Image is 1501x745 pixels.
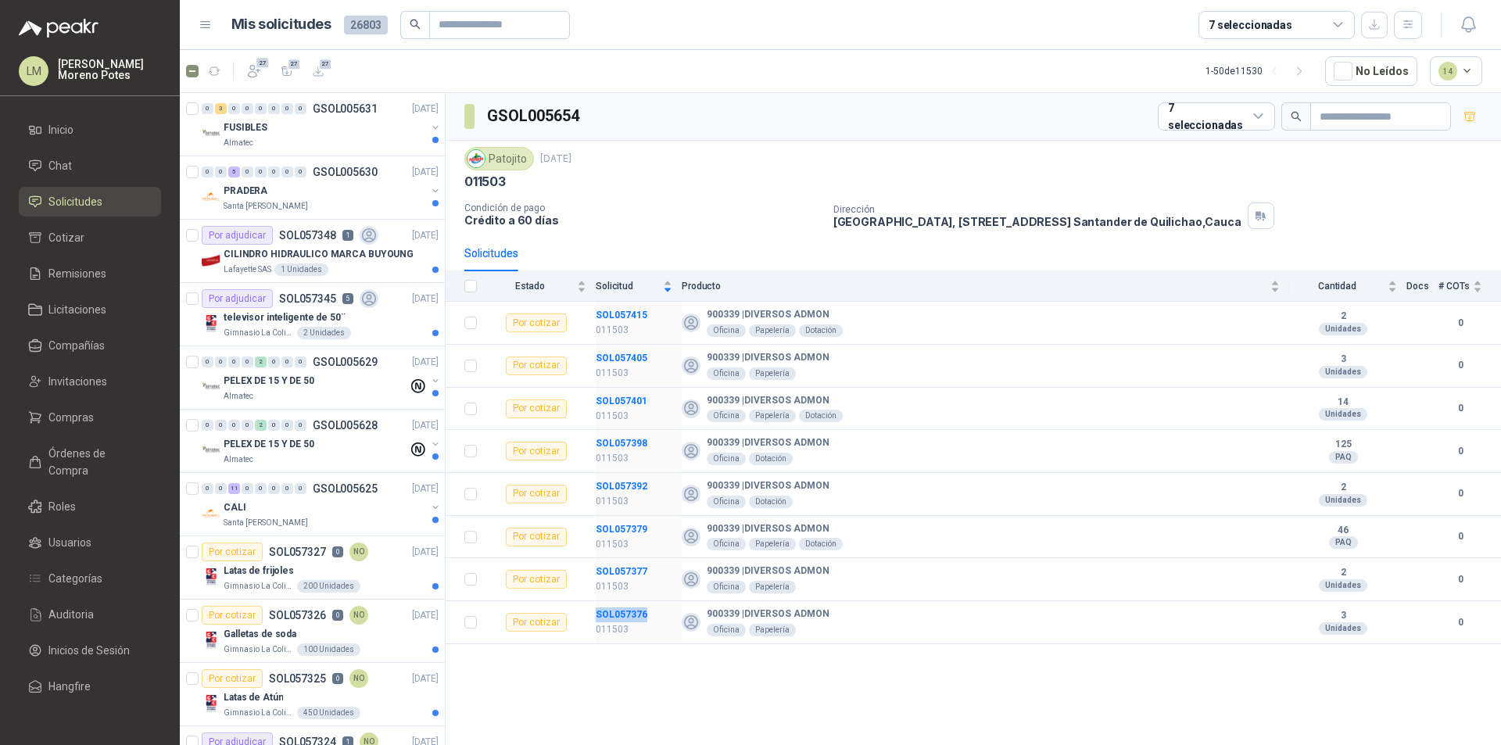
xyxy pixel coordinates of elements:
p: PELEX DE 15 Y DE 50 [224,374,314,389]
a: 0 3 0 0 0 0 0 0 GSOL005631[DATE] Company LogoFUSIBLESAlmatec [202,99,442,149]
span: Categorías [48,570,102,587]
p: CALI [224,500,246,515]
button: 27 [306,59,331,84]
span: # COTs [1438,281,1470,292]
div: 0 [242,103,253,114]
div: 0 [215,483,227,494]
b: 0 [1438,401,1482,416]
div: Papelería [749,538,796,550]
a: Por cotizarSOL0573260NO[DATE] Company LogoGalletas de sodaGimnasio La Colina100 Unidades [180,600,445,663]
div: 0 [202,103,213,114]
span: search [410,19,421,30]
img: Company Logo [202,694,220,713]
div: Unidades [1319,323,1367,335]
span: Hangfire [48,678,91,695]
p: 011503 [596,494,672,509]
div: 0 [202,356,213,367]
p: [DATE] [412,355,439,370]
div: Por cotizar [202,543,263,561]
p: Latas de frijoles [224,564,294,578]
img: Company Logo [467,150,485,167]
div: 0 [215,420,227,431]
a: SOL057376 [596,609,647,620]
a: Auditoria [19,600,161,629]
b: 900339 | DIVERSOS ADMON [707,437,829,450]
div: LM [19,56,48,86]
p: GSOL005631 [313,103,378,114]
div: Unidades [1319,622,1367,635]
a: Cotizar [19,223,161,253]
div: 3 [215,103,227,114]
div: Por cotizar [506,570,567,589]
div: Por cotizar [506,485,567,503]
span: Roles [48,498,76,515]
div: 0 [215,356,227,367]
p: 0 [332,610,343,621]
div: 0 [268,103,280,114]
div: 0 [255,483,267,494]
a: SOL057405 [596,353,647,364]
div: 0 [202,420,213,431]
div: 0 [242,356,253,367]
span: Remisiones [48,265,106,282]
a: 0 0 11 0 0 0 0 0 GSOL005625[DATE] Company LogoCALISanta [PERSON_NAME] [202,479,442,529]
div: 0 [268,483,280,494]
b: 900339 | DIVERSOS ADMON [707,480,829,492]
div: 5 [228,167,240,177]
p: Santa [PERSON_NAME] [224,200,308,213]
img: Company Logo [202,378,220,396]
a: Por adjudicarSOL0573481[DATE] Company LogoCILINDRO HIDRAULICO MARCA BUYOUNGLafayette SAS1 Unidades [180,220,445,283]
p: FUSIBLES [224,120,267,135]
div: 0 [281,420,293,431]
div: Oficina [707,496,746,508]
div: 1 - 50 de 11530 [1205,59,1313,84]
b: 0 [1438,444,1482,459]
a: Usuarios [19,528,161,557]
b: 0 [1438,358,1482,373]
div: PAQ [1329,536,1358,549]
p: Gimnasio La Colina [224,327,294,339]
span: Órdenes de Compra [48,445,146,479]
img: Company Logo [202,251,220,270]
p: 011503 [596,323,672,338]
p: Almatec [224,453,253,466]
div: PAQ [1329,451,1358,464]
p: Gimnasio La Colina [224,580,294,593]
div: Oficina [707,410,746,422]
div: 0 [295,103,306,114]
span: Compras [48,409,94,426]
div: 0 [268,356,280,367]
div: Oficina [707,624,746,636]
span: Licitaciones [48,301,106,318]
p: [DATE] [412,228,439,243]
a: SOL057377 [596,566,647,577]
div: Por adjudicar [202,289,273,308]
b: 3 [1289,353,1397,366]
button: 27 [274,59,299,84]
b: 0 [1438,615,1482,630]
div: 7 seleccionadas [1168,99,1247,134]
b: 125 [1289,439,1397,451]
p: Galletas de soda [224,627,296,642]
p: Gimnasio La Colina [224,707,294,719]
b: 2 [1289,310,1397,323]
div: Por cotizar [506,356,567,375]
p: 011503 [596,537,672,552]
th: Estado [486,271,596,302]
div: Solicitudes [464,245,518,262]
div: Por cotizar [506,313,567,332]
p: 011503 [596,409,672,424]
p: 011503 [596,366,672,381]
p: [DATE] [412,608,439,623]
p: 0 [332,673,343,684]
span: Cantidad [1289,281,1385,292]
div: 450 Unidades [297,707,360,719]
span: Usuarios [48,534,91,551]
div: 0 [281,167,293,177]
p: televisor inteligente de 50¨ [224,310,346,325]
p: GSOL005628 [313,420,378,431]
span: search [1291,111,1302,122]
b: 0 [1438,572,1482,587]
a: Categorías [19,564,161,593]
